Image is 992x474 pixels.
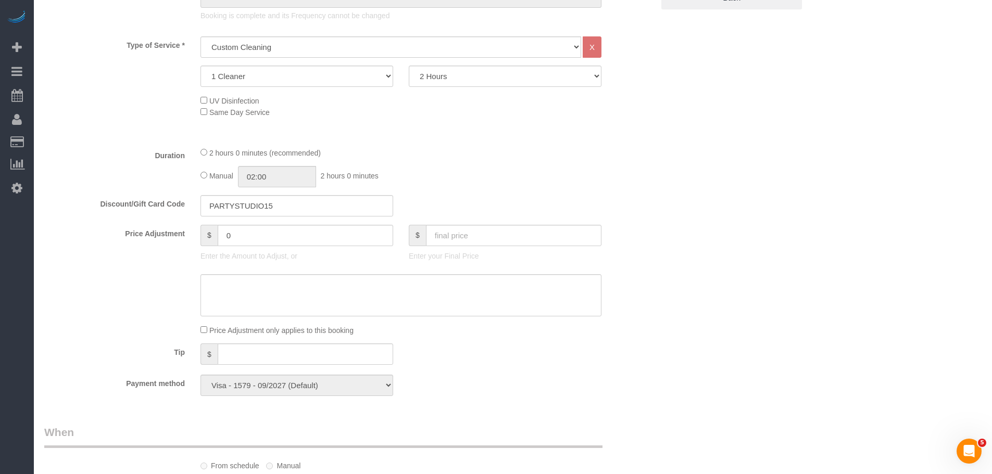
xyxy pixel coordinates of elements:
[200,343,218,365] span: $
[957,439,982,464] iframe: Intercom live chat
[266,457,300,471] label: Manual
[266,463,273,469] input: Manual
[209,108,270,117] span: Same Day Service
[200,225,218,246] span: $
[44,425,602,448] legend: When
[200,463,207,469] input: From schedule
[409,225,426,246] span: $
[321,172,379,180] span: 2 hours 0 minutes
[200,10,601,21] p: Booking is complete and its Frequency cannot be changed
[200,457,259,471] label: From schedule
[36,147,193,161] label: Duration
[978,439,986,447] span: 5
[36,225,193,239] label: Price Adjustment
[209,97,259,105] span: UV Disinfection
[209,172,233,180] span: Manual
[36,195,193,209] label: Discount/Gift Card Code
[200,251,393,261] p: Enter the Amount to Adjust, or
[6,10,27,25] img: Automaid Logo
[36,343,193,357] label: Tip
[409,251,601,261] p: Enter your Final Price
[426,225,601,246] input: final price
[209,149,321,157] span: 2 hours 0 minutes (recommended)
[209,326,354,335] span: Price Adjustment only applies to this booking
[36,36,193,50] label: Type of Service *
[36,375,193,389] label: Payment method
